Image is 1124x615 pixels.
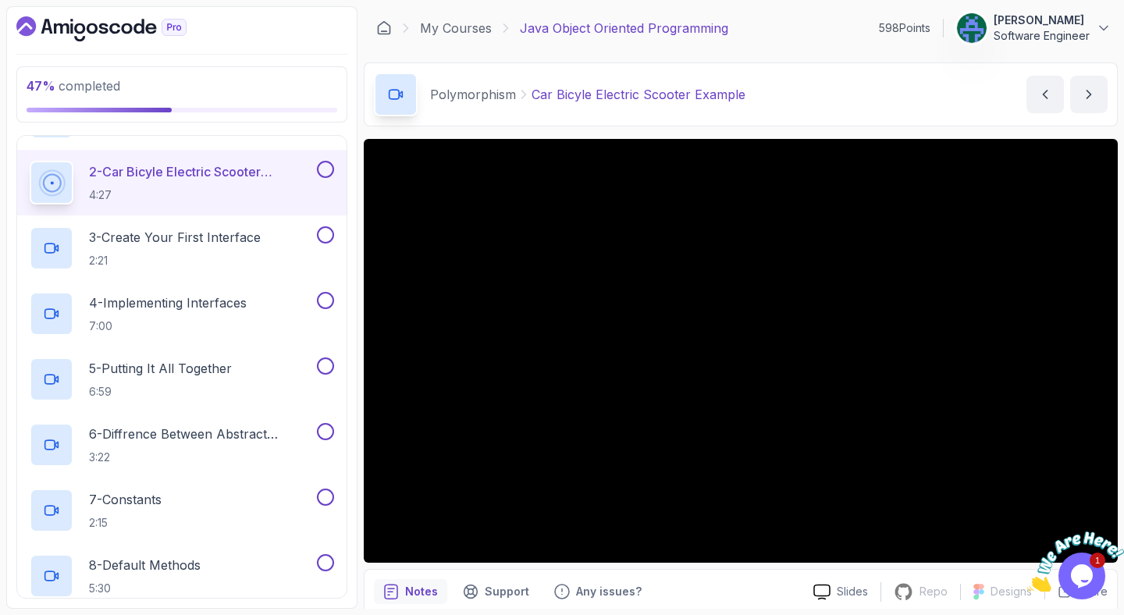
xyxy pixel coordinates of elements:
[364,139,1118,563] iframe: 2 - Car Bicyle Electric Scooter Example
[576,584,642,599] p: Any issues?
[30,226,334,270] button: 3-Create Your First Interface2:21
[89,425,314,443] p: 6 - Diffrence Between Abstract Classes And Interfaces
[879,20,930,36] p: 598 Points
[1070,76,1108,113] button: next content
[1044,584,1108,599] button: Share
[485,584,529,599] p: Support
[89,490,162,509] p: 7 - Constants
[89,450,314,465] p: 3:22
[16,16,222,41] a: Dashboard
[89,162,314,181] p: 2 - Car Bicyle Electric Scooter Example
[89,293,247,312] p: 4 - Implementing Interfaces
[376,20,392,36] a: Dashboard
[89,318,247,334] p: 7:00
[545,579,651,604] button: Feedback button
[801,584,880,600] a: Slides
[27,78,120,94] span: completed
[30,554,334,598] button: 8-Default Methods5:30
[30,161,334,204] button: 2-Car Bicyle Electric Scooter Example4:27
[532,85,745,104] p: Car Bicyle Electric Scooter Example
[454,579,539,604] button: Support button
[1026,76,1064,113] button: previous content
[89,556,201,574] p: 8 - Default Methods
[957,13,987,43] img: user profile image
[89,228,261,247] p: 3 - Create Your First Interface
[89,384,232,400] p: 6:59
[430,85,516,104] p: Polymorphism
[520,19,728,37] p: Java Object Oriented Programming
[27,78,55,94] span: 47 %
[30,489,334,532] button: 7-Constants2:15
[1027,517,1124,592] iframe: chat widget
[956,12,1112,44] button: user profile image[PERSON_NAME]Software Engineer
[89,253,261,268] p: 2:21
[89,187,314,203] p: 4:27
[420,19,492,37] a: My Courses
[89,581,201,596] p: 5:30
[89,515,162,531] p: 2:15
[30,292,334,336] button: 4-Implementing Interfaces7:00
[30,357,334,401] button: 5-Putting It All Together6:59
[994,12,1090,28] p: [PERSON_NAME]
[30,423,334,467] button: 6-Diffrence Between Abstract Classes And Interfaces3:22
[374,579,447,604] button: notes button
[994,28,1090,44] p: Software Engineer
[405,584,438,599] p: Notes
[919,584,948,599] p: Repo
[89,359,232,378] p: 5 - Putting It All Together
[991,584,1032,599] p: Designs
[837,584,868,599] p: Slides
